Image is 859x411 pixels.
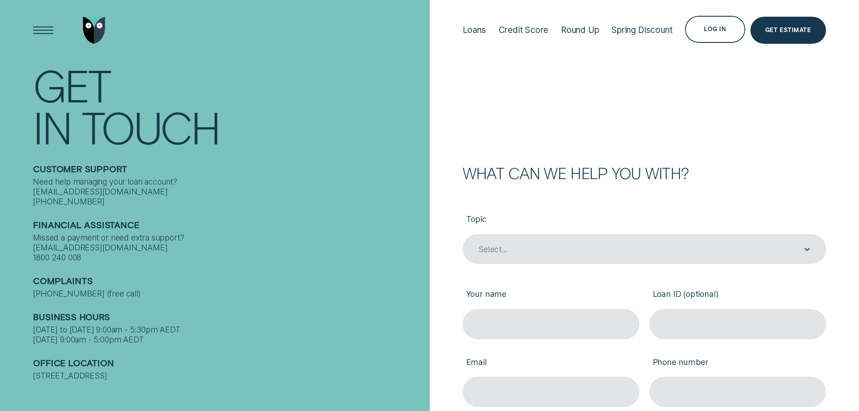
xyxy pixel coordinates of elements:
[33,276,424,289] h2: Complaints
[611,25,672,35] div: Spring Discount
[649,282,826,309] label: Loan ID (optional)
[649,349,826,377] label: Phone number
[463,206,826,234] label: Topic
[33,358,424,371] h2: Office Location
[33,220,424,233] h2: Financial assistance
[33,64,424,148] h1: Get In Touch
[463,166,826,180] h2: What can we help you with?
[33,289,424,299] div: [PHONE_NUMBER] (free call)
[33,312,424,325] h2: Business Hours
[561,25,599,35] div: Round Up
[33,177,424,207] div: Need help managing your loan account? [EMAIL_ADDRESS][DOMAIN_NAME] [PHONE_NUMBER]
[30,17,57,44] button: Open Menu
[33,325,424,345] div: [DATE] to [DATE] 9:00am - 5:30pm AEDT [DATE] 9:00am - 5:00pm AEDT
[33,233,424,263] div: Missed a payment or need extra support? [EMAIL_ADDRESS][DOMAIN_NAME] 1800 240 008
[685,16,745,43] button: Log in
[33,371,424,381] div: [STREET_ADDRESS]
[83,17,106,44] img: Wisr
[463,349,639,377] label: Email
[463,282,639,309] label: Your name
[33,106,71,148] div: In
[499,25,549,35] div: Credit Score
[463,25,486,35] div: Loans
[33,164,424,177] h2: Customer support
[33,64,110,106] div: Get
[82,106,220,148] div: Touch
[750,17,826,44] a: Get Estimate
[478,245,507,254] div: Select...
